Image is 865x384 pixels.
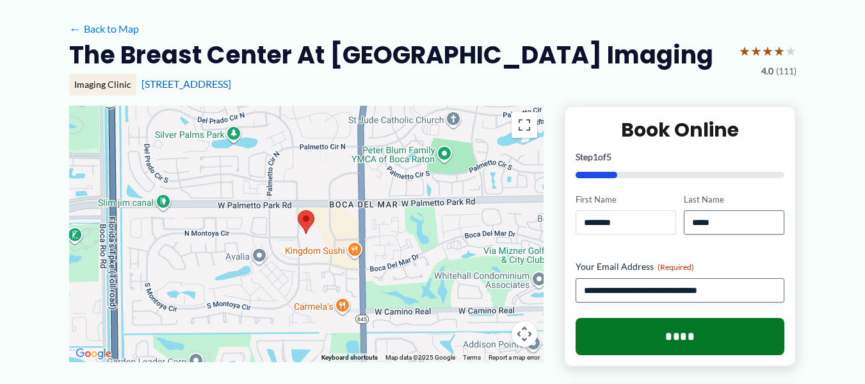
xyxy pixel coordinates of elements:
[72,346,115,362] img: Google
[606,151,611,162] span: 5
[739,39,750,63] span: ★
[141,78,231,90] a: [STREET_ADDRESS]
[463,354,481,361] a: Terms (opens in new tab)
[750,39,762,63] span: ★
[489,354,540,361] a: Report a map error
[576,260,785,273] label: Your Email Address
[684,194,784,206] label: Last Name
[69,39,713,71] h2: The Breast Center at [GEOGRAPHIC_DATA] Imaging
[69,74,136,96] div: Imaging Clinic
[512,112,537,138] button: Toggle fullscreen view
[785,39,796,63] span: ★
[776,63,796,79] span: (111)
[658,262,694,272] span: (Required)
[761,63,773,79] span: 4.0
[593,151,598,162] span: 1
[72,346,115,362] a: Open this area in Google Maps (opens a new window)
[773,39,785,63] span: ★
[321,353,378,362] button: Keyboard shortcuts
[762,39,773,63] span: ★
[576,194,676,206] label: First Name
[385,354,455,361] span: Map data ©2025 Google
[576,153,785,162] p: Step of
[69,19,139,38] a: ←Back to Map
[512,321,537,347] button: Map camera controls
[69,22,81,35] span: ←
[576,117,785,142] h2: Book Online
